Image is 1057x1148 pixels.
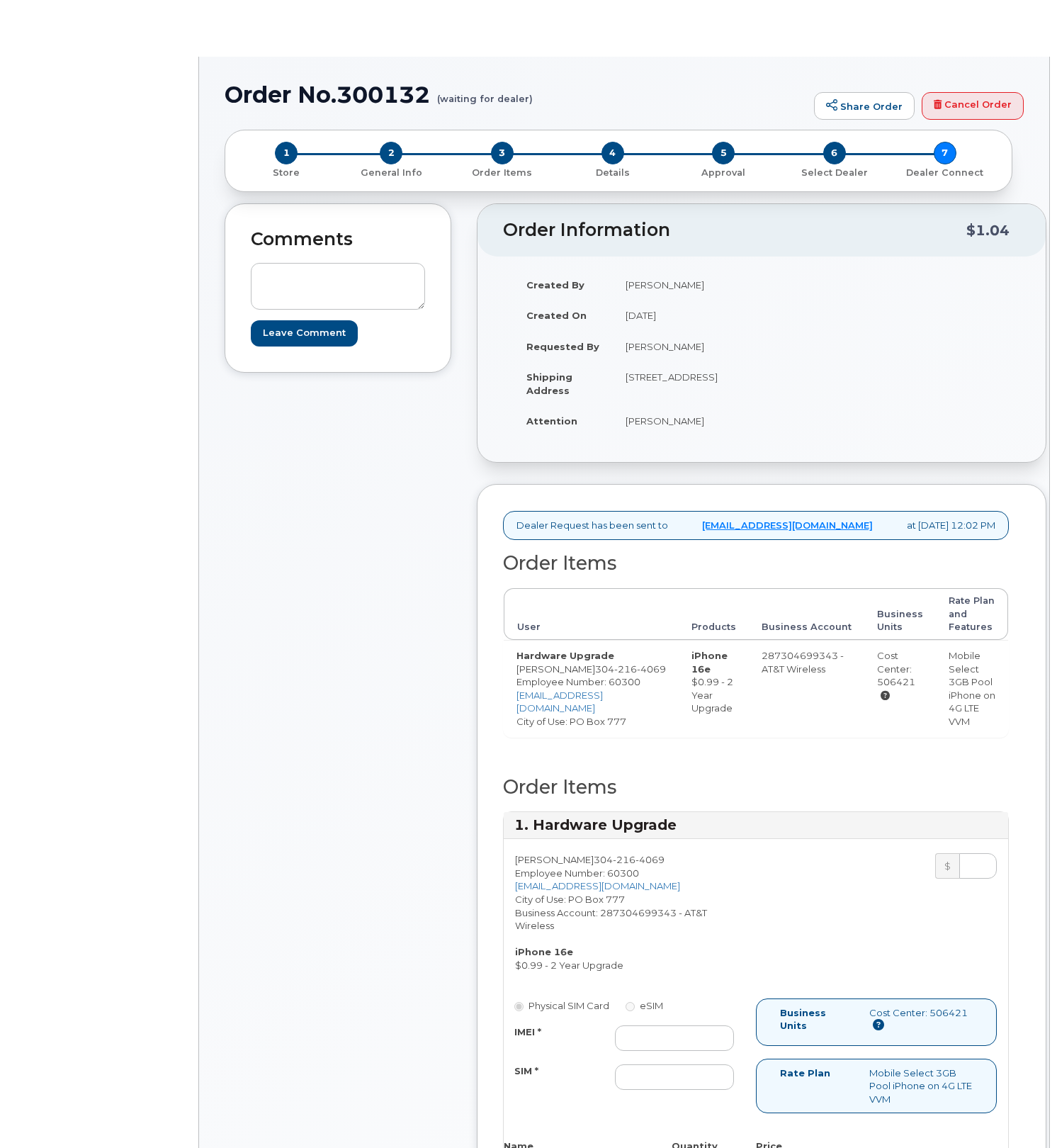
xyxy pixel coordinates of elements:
a: 4 Details [558,164,668,179]
div: $1.04 [966,217,1010,244]
span: 4069 [635,854,665,865]
span: 1 [275,142,298,164]
span: Employee Number: 60300 [516,676,640,687]
strong: Created On [526,310,587,321]
strong: Hardware Upgrade [516,650,614,661]
label: Business Units [780,1006,848,1032]
span: 6 [823,142,846,164]
strong: 1. Hardware Upgrade [514,816,677,833]
strong: iPhone 16e [691,650,728,675]
input: eSIM [626,1002,635,1011]
a: 5 Approval [668,164,779,179]
span: 2 [380,142,402,164]
p: General Info [341,167,441,179]
th: Rate Plan and Features [936,588,1008,640]
p: Select Dealer [784,167,883,179]
td: [STREET_ADDRESS] [613,361,751,405]
th: User [504,588,679,640]
label: SIM * [514,1064,538,1078]
label: Rate Plan [780,1067,830,1080]
a: 2 General Info [336,164,446,179]
a: 6 Select Dealer [779,164,889,179]
label: IMEI * [514,1025,541,1039]
h2: Comments [251,230,425,249]
a: [EMAIL_ADDRESS][DOMAIN_NAME] [702,519,873,532]
span: 4 [601,142,624,164]
label: eSIM [626,999,663,1013]
div: Cost Center: 506421 [869,1006,973,1032]
div: Dealer Request has been sent to at [DATE] 12:02 PM [503,511,1009,540]
p: Order Items [453,167,552,179]
h1: Order No.300132 [225,82,807,107]
span: 304 [594,854,665,865]
strong: Shipping Address [526,371,572,396]
td: 287304699343 - AT&T Wireless [749,640,864,736]
th: Products [679,588,749,640]
input: Physical SIM Card [514,1002,524,1011]
td: [DATE] [613,300,751,331]
th: Business Account [749,588,864,640]
a: 1 Store [237,164,336,179]
strong: Attention [526,415,577,427]
a: Share Order [814,92,915,120]
div: Cost Center: 506421 [877,649,923,702]
h2: Order Items [503,777,1009,798]
td: [PERSON_NAME] [613,331,751,362]
p: Store [242,167,330,179]
strong: Requested By [526,341,599,352]
h2: Order Items [503,553,1009,574]
div: $ [935,853,959,879]
td: Mobile Select 3GB Pool iPhone on 4G LTE VVM [936,640,1008,736]
a: Cancel Order [922,92,1024,120]
strong: Created By [526,279,584,291]
td: $0.99 - 2 Year Upgrade [679,640,749,736]
td: [PERSON_NAME] [613,405,751,437]
span: 304 [595,663,666,675]
span: 216 [613,854,635,865]
div: [PERSON_NAME] City of Use: PO Box 777 Business Account: 287304699343 - AT&T Wireless $0.99 - 2 Ye... [504,853,756,972]
p: Approval [674,167,773,179]
input: Leave Comment [251,320,358,347]
span: 5 [712,142,735,164]
span: 216 [614,663,637,675]
h2: Order Information [503,220,966,240]
small: (waiting for dealer) [437,82,533,104]
td: [PERSON_NAME] City of Use: PO Box 777 [504,640,679,736]
div: Mobile Select 3GB Pool iPhone on 4G LTE VVM [859,1067,983,1106]
a: [EMAIL_ADDRESS][DOMAIN_NAME] [515,880,680,891]
span: 4069 [637,663,666,675]
td: [PERSON_NAME] [613,269,751,300]
span: 3 [491,142,514,164]
span: Employee Number: 60300 [515,867,639,879]
a: [EMAIL_ADDRESS][DOMAIN_NAME] [516,690,603,714]
p: Details [563,167,662,179]
strong: iPhone 16e [515,946,573,957]
label: Physical SIM Card [514,999,609,1013]
th: Business Units [864,588,936,640]
a: 3 Order Items [447,164,558,179]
